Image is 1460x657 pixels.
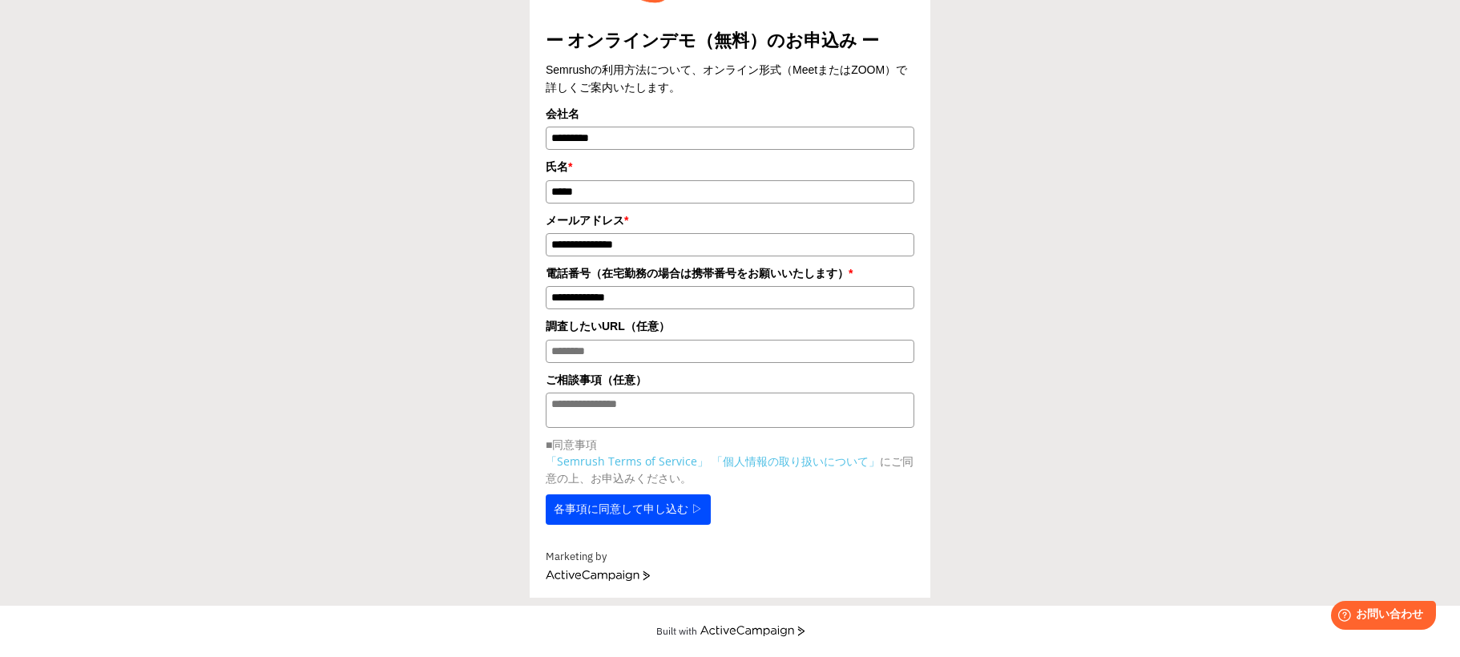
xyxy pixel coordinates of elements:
iframe: Help widget launcher [1317,595,1442,639]
p: ■同意事項 [546,436,914,453]
label: メールアドレス [546,212,914,229]
a: 「Semrush Terms of Service」 [546,453,708,469]
label: 氏名 [546,158,914,175]
p: にご同意の上、お申込みください。 [546,453,914,486]
div: Marketing by [546,549,914,566]
label: 調査したいURL（任意） [546,317,914,335]
label: 会社名 [546,105,914,123]
label: 電話番号（在宅勤務の場合は携帯番号をお願いいたします） [546,264,914,282]
a: 「個人情報の取り扱いについて」 [712,453,880,469]
div: Built with [656,625,697,637]
label: ご相談事項（任意） [546,371,914,389]
button: 各事項に同意して申し込む ▷ [546,494,711,525]
title: ー オンラインデモ（無料）のお申込み ー [546,28,914,53]
div: Semrushの利用方法について、オンライン形式（MeetまたはZOOM）で詳しくご案内いたします。 [546,61,914,97]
